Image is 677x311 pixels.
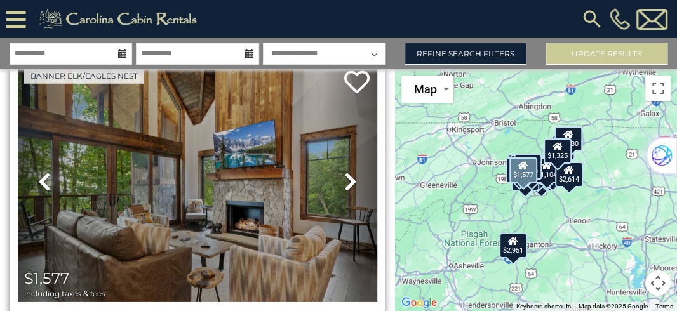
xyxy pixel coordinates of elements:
a: [PHONE_NUMBER] [607,8,633,30]
img: Google [398,294,440,311]
div: $1,217 [513,153,541,178]
img: thumbnail_167078150.jpeg [18,62,377,302]
button: Keyboard shortcuts [516,302,571,311]
div: $1,104 [533,157,561,183]
img: Khaki-logo.png [32,6,208,32]
div: $1,325 [544,138,572,163]
div: $1,926 [527,165,555,190]
div: $1,606 [511,165,539,190]
a: Refine Search Filters [405,43,526,65]
a: Open this area in Google Maps (opens a new window) [398,294,440,311]
a: Banner Elk/Eagles Nest [24,68,144,84]
div: $1,859 [514,154,542,180]
div: $2,951 [499,232,527,258]
button: Map camera controls [645,270,671,296]
div: $1,680 [554,126,582,151]
span: Map [414,83,437,96]
div: $1,453 [506,157,533,183]
button: Toggle fullscreen view [645,76,671,101]
div: $1,630 [539,159,566,185]
button: Change map style [401,76,453,103]
button: Update Results [546,43,667,65]
a: Terms (opens in new tab) [655,303,673,310]
img: search-regular.svg [580,8,603,30]
a: Add to favorites [344,69,370,96]
div: $2,614 [555,162,583,187]
div: $1,577 [509,157,537,183]
span: including taxes & fees [24,289,105,298]
span: Map data ©2025 Google [579,303,648,310]
span: $1,577 [24,269,69,288]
